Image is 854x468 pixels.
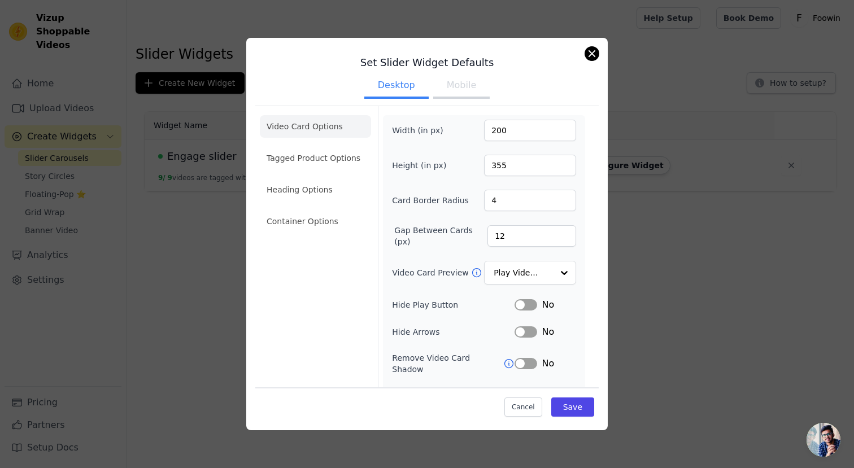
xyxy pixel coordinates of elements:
a: Open chat [807,423,840,457]
button: Mobile [433,74,490,99]
button: Close modal [585,47,599,60]
label: Gap Between Cards (px) [394,225,487,247]
span: No [542,325,554,339]
li: Container Options [260,210,371,233]
h3: Set Slider Widget Defaults [255,56,599,69]
label: Remove Video Card Shadow [392,352,503,375]
span: No [542,357,554,370]
label: Card Border Radius [392,195,469,206]
button: Save [551,397,594,417]
li: Heading Options [260,178,371,201]
label: Height (in px) [392,160,454,171]
button: Desktop [364,74,429,99]
button: Cancel [504,397,542,417]
span: No [542,298,554,312]
label: Width (in px) [392,125,454,136]
label: Video Card Preview [392,267,470,278]
label: Hide Arrows [392,326,515,338]
li: Video Card Options [260,115,371,138]
label: Hide Play Button [392,299,515,310]
li: Tagged Product Options [260,147,371,169]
